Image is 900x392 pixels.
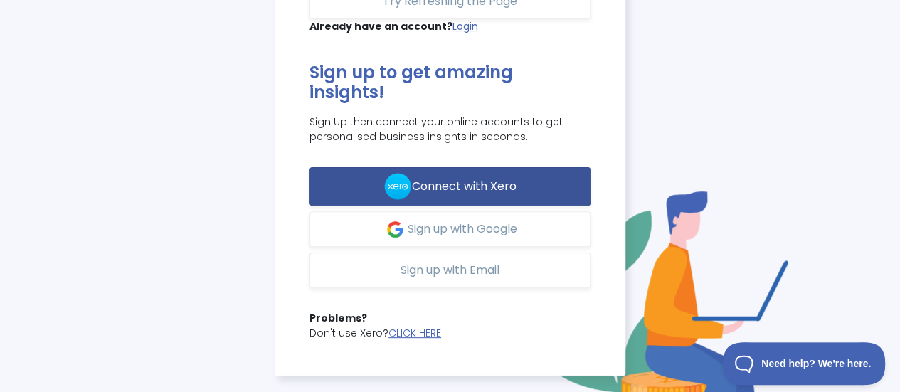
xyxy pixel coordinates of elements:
[723,342,886,385] iframe: Toggle Customer Support
[383,172,412,201] img: xero-logo.png
[309,253,591,288] button: Sign up with Email
[301,326,599,341] p: Don't use Xero?
[309,63,591,104] h2: Sign up to get amazing insights!
[309,115,591,144] p: Sign Up then connect your online accounts to get personalised business insights in seconds.
[452,19,478,33] a: Login
[401,262,499,278] span: Sign up with Email
[309,167,591,206] button: Connect with Xero
[301,311,599,326] strong: Problems?
[309,211,591,247] button: Sign up with Google
[309,19,452,33] strong: Already have an account?
[408,221,517,237] span: Sign up with Google
[388,326,441,340] a: CLICK HERE
[383,217,408,242] img: google-login.png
